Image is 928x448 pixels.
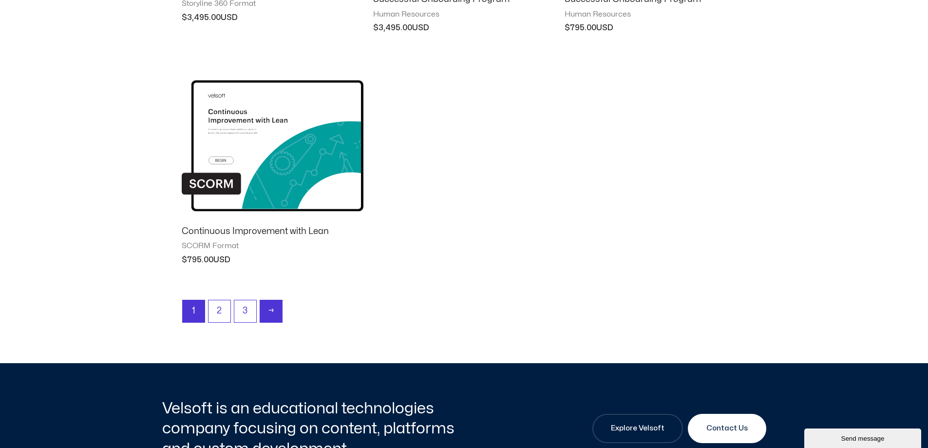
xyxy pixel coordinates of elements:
span: Human Resources [565,10,746,19]
span: $ [182,256,187,264]
span: Human Resources [373,10,555,19]
bdi: 795.00 [565,24,596,32]
a: Continuous Improvement with Lean [182,226,363,241]
nav: Product Pagination [182,300,747,328]
span: Page 1 [183,300,205,322]
span: Contact Us [706,423,748,434]
bdi: 795.00 [182,256,213,264]
bdi: 3,495.00 [182,14,221,21]
h2: Continuous Improvement with Lean [182,226,363,237]
a: → [260,300,282,322]
img: Continuous Improvement with Lean [182,59,363,217]
iframe: chat widget [804,427,923,448]
span: $ [182,14,187,21]
span: $ [565,24,570,32]
a: Contact Us [688,414,766,443]
bdi: 3,495.00 [373,24,412,32]
a: Page 2 [208,300,230,322]
a: Page 3 [234,300,256,322]
span: Explore Velsoft [611,423,664,434]
span: $ [373,24,379,32]
a: Explore Velsoft [592,414,683,443]
span: SCORM Format [182,241,363,251]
